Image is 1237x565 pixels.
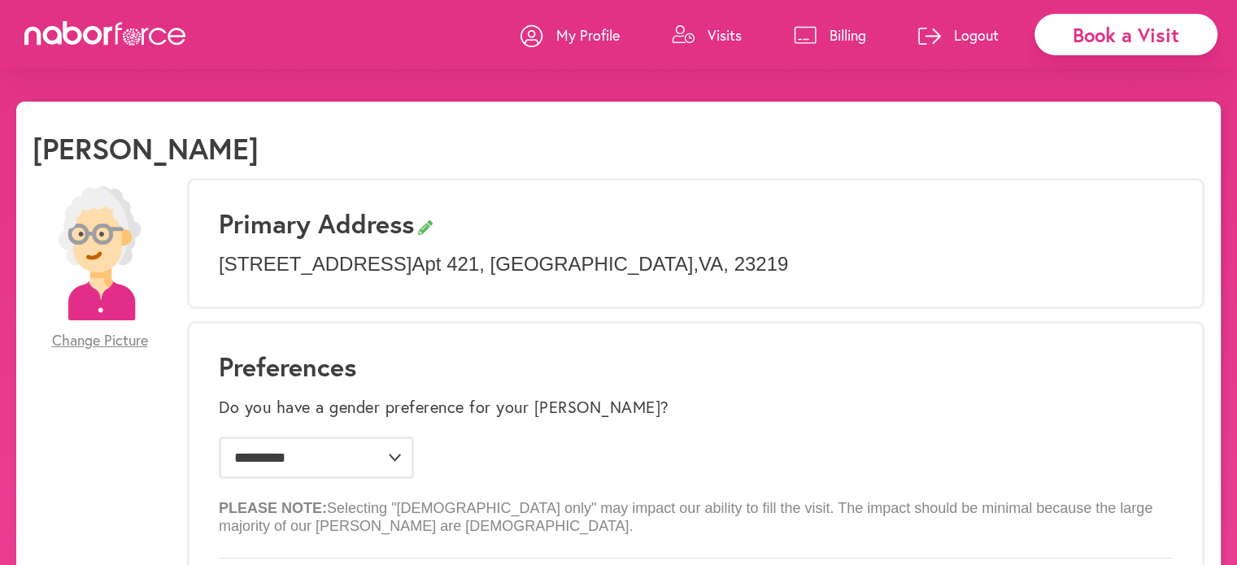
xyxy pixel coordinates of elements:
p: My Profile [556,25,620,45]
h3: Primary Address [219,208,1173,239]
h1: [PERSON_NAME] [33,131,259,166]
span: Change Picture [52,332,148,350]
p: [STREET_ADDRESS] Apt 421 , [GEOGRAPHIC_DATA] , VA , 23219 [219,253,1173,276]
a: Logout [918,11,999,59]
p: Selecting "[DEMOGRAPHIC_DATA] only" may impact our ability to fill the visit. The impact should b... [219,487,1173,535]
p: Visits [708,25,742,45]
b: PLEASE NOTE: [219,500,327,516]
label: Do you have a gender preference for your [PERSON_NAME]? [219,398,669,417]
img: efc20bcf08b0dac87679abea64c1faab.png [33,186,167,320]
a: Billing [794,11,866,59]
h1: Preferences [219,351,1173,382]
a: My Profile [520,11,620,59]
p: Logout [954,25,999,45]
div: Book a Visit [1034,14,1217,55]
a: Visits [672,11,742,59]
p: Billing [830,25,866,45]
